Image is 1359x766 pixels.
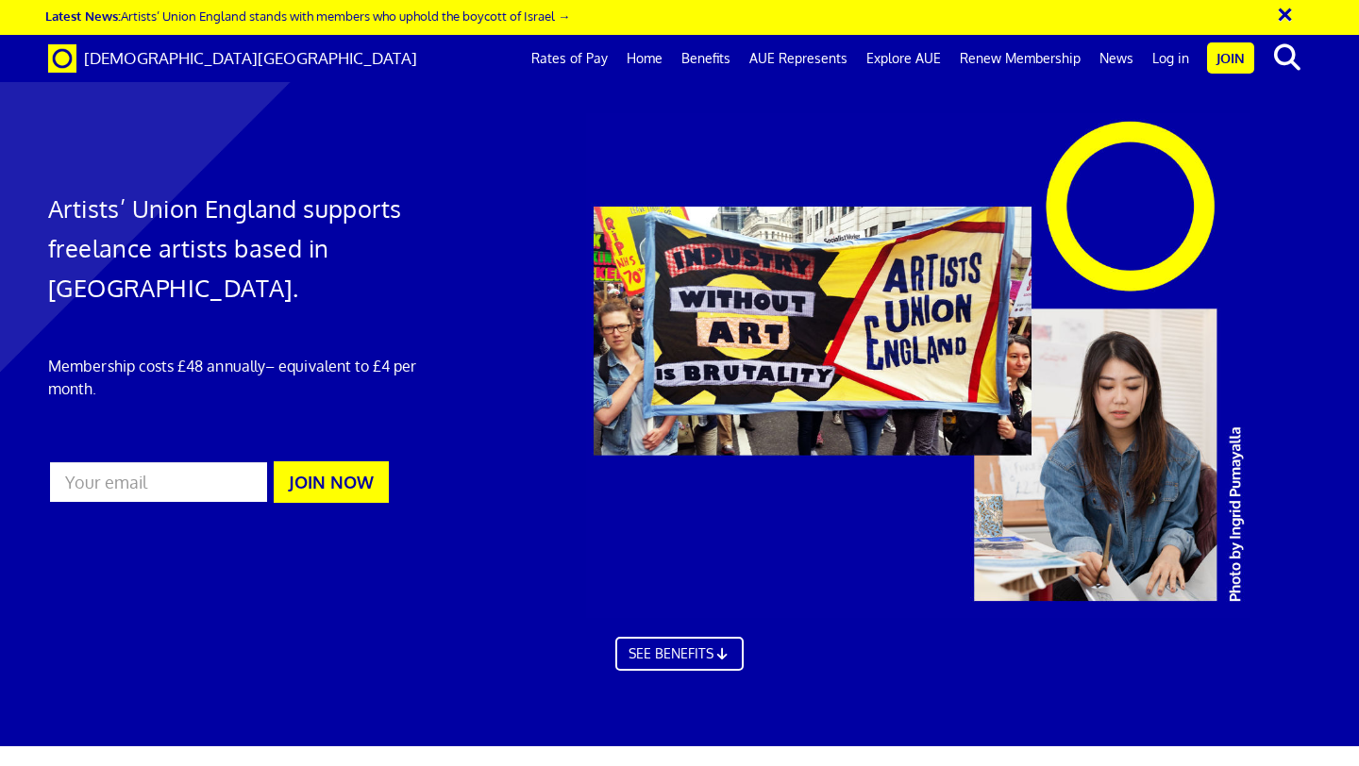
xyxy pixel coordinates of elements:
[274,461,389,503] button: JOIN NOW
[1207,42,1254,74] a: Join
[857,35,950,82] a: Explore AUE
[615,637,744,671] a: SEE BENEFITS
[740,35,857,82] a: AUE Represents
[84,48,417,68] span: [DEMOGRAPHIC_DATA][GEOGRAPHIC_DATA]
[34,35,431,82] a: Brand [DEMOGRAPHIC_DATA][GEOGRAPHIC_DATA]
[48,460,269,504] input: Your email
[1143,35,1199,82] a: Log in
[45,8,121,24] strong: Latest News:
[48,355,450,400] p: Membership costs £48 annually – equivalent to £4 per month.
[1090,35,1143,82] a: News
[950,35,1090,82] a: Renew Membership
[1258,38,1316,77] button: search
[48,189,450,308] h1: Artists’ Union England supports freelance artists based in [GEOGRAPHIC_DATA].
[672,35,740,82] a: Benefits
[617,35,672,82] a: Home
[45,8,570,24] a: Latest News:Artists’ Union England stands with members who uphold the boycott of Israel →
[522,35,617,82] a: Rates of Pay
